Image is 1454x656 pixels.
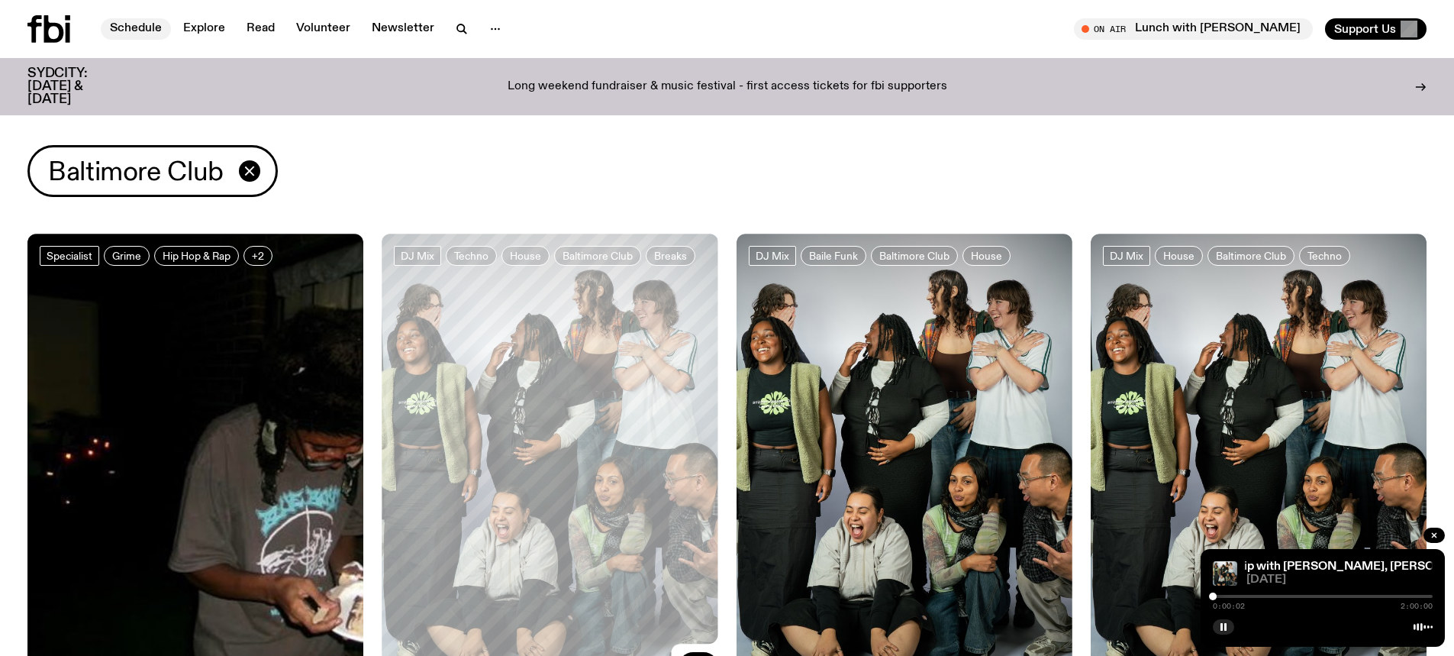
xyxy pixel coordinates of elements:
a: House [501,246,550,266]
span: DJ Mix [401,250,434,261]
span: Support Us [1334,22,1396,36]
a: Explore [174,18,234,40]
p: Long weekend fundraiser & music festival - first access tickets for fbi supporters [508,80,947,94]
span: House [971,250,1002,261]
button: On AirLunch with [PERSON_NAME] [1074,18,1313,40]
a: Specialist [40,246,99,266]
span: [DATE] [1246,574,1433,586]
span: 0:00:02 [1213,603,1245,610]
span: Specialist [47,250,92,261]
button: +2 [243,246,272,266]
span: DJ Mix [1110,250,1143,261]
span: Baltimore Club [1216,250,1286,261]
a: DJ Mix [1103,246,1150,266]
a: Breaks [646,246,695,266]
a: Baile Funk [801,246,866,266]
a: Baltimore Club [1207,246,1294,266]
span: +2 [252,250,264,261]
a: Schedule [101,18,171,40]
span: House [1163,250,1194,261]
a: Grime [104,246,150,266]
span: DJ Mix [756,250,789,261]
a: House [962,246,1011,266]
span: 2:00:00 [1401,603,1433,610]
span: Baltimore Club [48,157,224,186]
a: Baltimore Club [871,246,958,266]
span: Breaks [654,250,687,261]
h3: SYDCITY: [DATE] & [DATE] [27,67,125,106]
a: Techno [1299,246,1350,266]
a: Read [237,18,284,40]
a: DJ Mix [394,246,441,266]
span: House [510,250,541,261]
a: DJ Mix [749,246,796,266]
span: Baltimore Club [563,250,633,261]
a: Baltimore Club [554,246,641,266]
button: Support Us [1325,18,1427,40]
a: House [1155,246,1203,266]
a: Newsletter [363,18,443,40]
a: Hip Hop & Rap [154,246,239,266]
span: Baltimore Club [879,250,949,261]
span: Hip Hop & Rap [163,250,231,261]
a: Techno [446,246,497,266]
span: Techno [454,250,488,261]
span: Grime [112,250,141,261]
a: Volunteer [287,18,359,40]
span: Baile Funk [809,250,858,261]
span: Techno [1307,250,1342,261]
